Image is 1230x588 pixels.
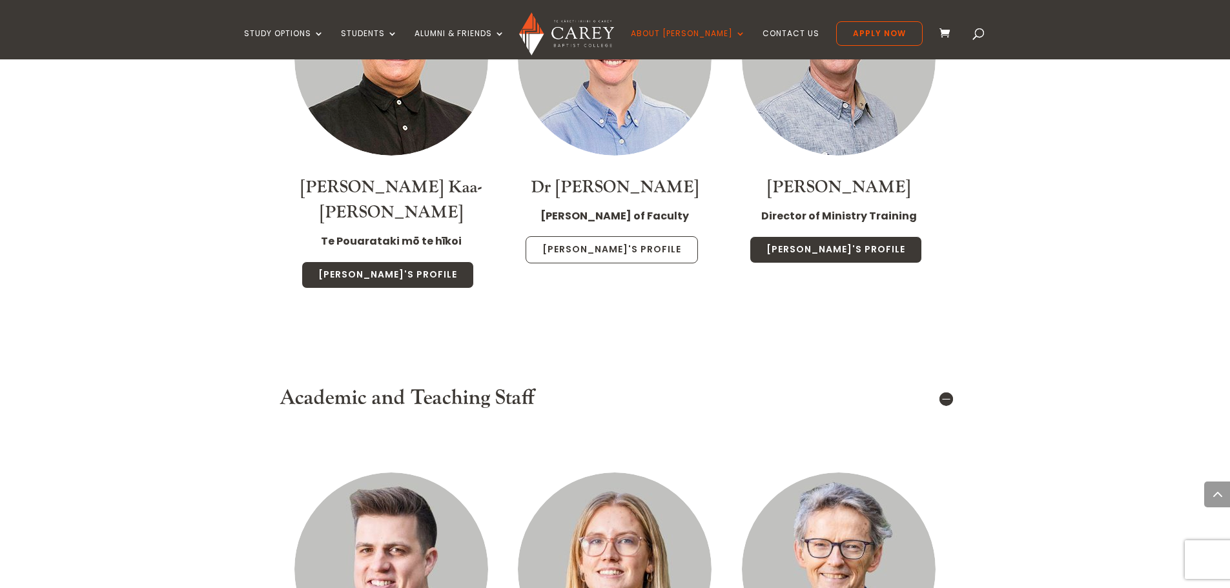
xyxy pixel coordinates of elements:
[531,176,699,198] a: Dr [PERSON_NAME]
[415,29,505,59] a: Alumni & Friends
[302,261,474,289] a: [PERSON_NAME]'s Profile
[300,176,482,223] a: [PERSON_NAME] Kaa-[PERSON_NAME]
[244,29,324,59] a: Study Options
[763,29,819,59] a: Contact Us
[750,236,922,263] a: [PERSON_NAME]'s Profile
[540,208,689,223] strong: [PERSON_NAME] of Faculty
[321,234,462,248] strong: Te Pouarataki mō te hīkoi
[280,386,951,411] h5: Academic and Teaching Staff
[836,21,923,46] a: Apply Now
[341,29,398,59] a: Students
[519,12,614,56] img: Carey Baptist College
[767,176,910,198] a: [PERSON_NAME]
[761,208,917,223] strong: Director of Ministry Training
[631,29,746,59] a: About [PERSON_NAME]
[526,236,698,263] a: [PERSON_NAME]'s Profile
